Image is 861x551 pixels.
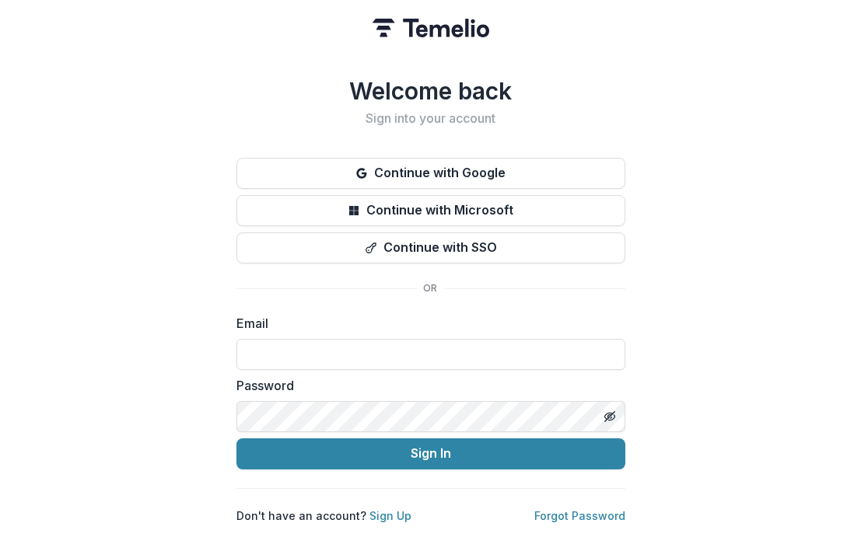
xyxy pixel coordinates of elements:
[597,404,622,429] button: Toggle password visibility
[534,509,625,522] a: Forgot Password
[236,111,625,126] h2: Sign into your account
[236,376,616,395] label: Password
[236,195,625,226] button: Continue with Microsoft
[236,77,625,105] h1: Welcome back
[373,19,489,37] img: Temelio
[236,507,411,524] p: Don't have an account?
[236,438,625,469] button: Sign In
[369,509,411,522] a: Sign Up
[236,232,625,263] button: Continue with SSO
[236,158,625,189] button: Continue with Google
[236,314,616,333] label: Email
